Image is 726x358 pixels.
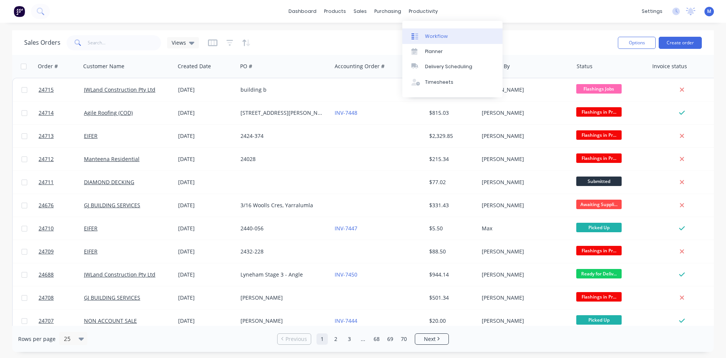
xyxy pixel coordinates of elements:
div: PO # [240,63,252,70]
div: [DATE] [178,155,234,163]
a: 24710 [39,217,84,240]
div: [PERSON_NAME] [482,132,566,140]
span: 24715 [39,86,54,94]
div: [PERSON_NAME] [482,178,566,186]
span: 24712 [39,155,54,163]
div: Workflow [425,33,448,40]
div: [PERSON_NAME] [482,294,566,302]
a: 24676 [39,194,84,217]
div: sales [350,6,371,17]
div: $331.43 [429,202,473,209]
div: [DATE] [178,202,234,209]
span: 24707 [39,317,54,325]
a: GJ BUILDING SERVICES [84,202,140,209]
div: Accounting Order # [335,63,385,70]
span: Flashings in Pr... [576,107,622,117]
div: Timesheets [425,79,453,86]
a: INV-7450 [335,271,357,278]
div: $215.34 [429,155,473,163]
a: 24714 [39,102,84,124]
div: products [320,6,350,17]
a: EIFER [84,248,98,255]
div: Invoice status [652,63,687,70]
div: [PERSON_NAME] [240,294,324,302]
span: 24714 [39,109,54,117]
div: building b [240,86,324,94]
span: 24711 [39,178,54,186]
div: $77.02 [429,178,473,186]
div: $2,329.85 [429,132,473,140]
a: 24707 [39,310,84,332]
div: [PERSON_NAME] [482,317,566,325]
a: 24711 [39,171,84,194]
span: M [707,8,711,15]
span: Picked Up [576,315,622,325]
div: [DATE] [178,294,234,302]
div: $88.50 [429,248,473,255]
div: Order # [38,63,58,70]
div: productivity [405,6,442,17]
div: [DATE] [178,86,234,94]
a: DIAMOND DECKING [84,178,134,186]
a: INV-7448 [335,109,357,116]
a: Agile Roofing (COD) [84,109,133,116]
a: INV-7447 [335,225,357,232]
a: 24712 [39,148,84,170]
div: $944.14 [429,271,473,278]
a: Next page [415,335,448,343]
div: [DATE] [178,178,234,186]
a: INV-7444 [335,317,357,324]
div: [PERSON_NAME] [482,202,566,209]
a: Planner [402,44,503,59]
div: $501.34 [429,294,473,302]
div: [DATE] [178,317,234,325]
span: 24713 [39,132,54,140]
span: Flashings Jobs [576,84,622,94]
div: Lyneham Stage 3 - Angle [240,271,324,278]
div: 3/16 Woolls Cres, Yarralumla [240,202,324,209]
span: Previous [285,335,307,343]
div: [DATE] [178,109,234,117]
div: purchasing [371,6,405,17]
span: 24709 [39,248,54,255]
a: EIFER [84,225,98,232]
a: 24688 [39,263,84,286]
div: $20.00 [429,317,473,325]
div: 2424-374 [240,132,324,140]
div: Delivery Scheduling [425,63,472,70]
div: [PERSON_NAME] [482,271,566,278]
div: Status [577,63,593,70]
span: Rows per page [18,335,56,343]
input: Search... [88,35,161,50]
div: $5.50 [429,225,473,232]
a: Delivery Scheduling [402,59,503,74]
a: 24715 [39,78,84,101]
div: [STREET_ADDRESS][PERSON_NAME] [240,109,324,117]
span: 24688 [39,271,54,278]
span: Picked Up [576,223,622,232]
span: Views [172,39,186,47]
a: Manteena Residential [84,155,140,163]
a: Page 1 is your current page [316,333,328,345]
div: 2440-056 [240,225,324,232]
span: 24710 [39,225,54,232]
div: 24028 [240,155,324,163]
div: Planner [425,48,443,55]
a: Page 69 [385,333,396,345]
img: Factory [14,6,25,17]
span: 24676 [39,202,54,209]
div: [DATE] [178,132,234,140]
div: [PERSON_NAME] [482,248,566,255]
a: dashboard [285,6,320,17]
span: Submitted [576,177,622,186]
a: Page 2 [330,333,341,345]
span: 24708 [39,294,54,302]
div: [PERSON_NAME] [240,317,324,325]
a: GJ BUILDING SERVICES [84,294,140,301]
a: JWLand Construction Pty Ltd [84,86,155,93]
div: [DATE] [178,271,234,278]
a: Previous page [278,335,311,343]
div: Customer Name [83,63,124,70]
div: Max [482,225,566,232]
h1: Sales Orders [24,39,60,46]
